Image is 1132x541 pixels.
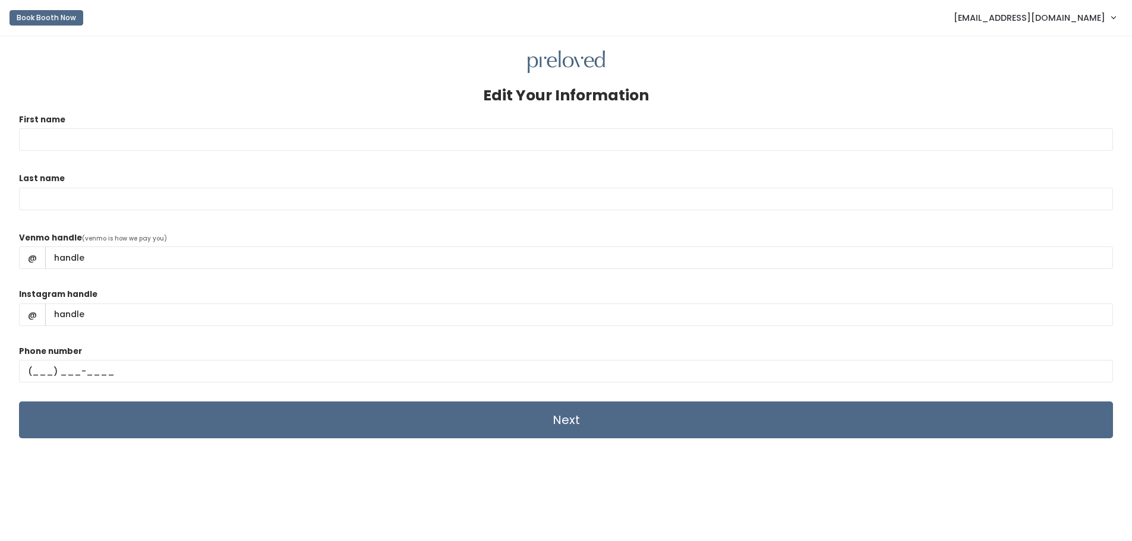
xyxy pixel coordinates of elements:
[45,246,1113,269] input: handle
[19,303,46,326] span: @
[10,10,83,26] button: Book Booth Now
[483,87,649,104] h3: Edit Your Information
[942,5,1127,30] a: [EMAIL_ADDRESS][DOMAIN_NAME]
[19,232,82,244] label: Venmo handle
[19,346,82,357] label: Phone number
[954,11,1105,24] span: [EMAIL_ADDRESS][DOMAIN_NAME]
[528,50,605,74] img: preloved logo
[19,173,65,185] label: Last name
[19,246,46,269] span: @
[19,114,65,126] label: First name
[19,360,1113,382] input: (___) ___-____
[19,289,97,300] label: Instagram handle
[10,5,83,31] a: Book Booth Now
[19,401,1113,438] input: Next
[82,234,167,243] span: (venmo is how we pay you)
[45,303,1113,326] input: handle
